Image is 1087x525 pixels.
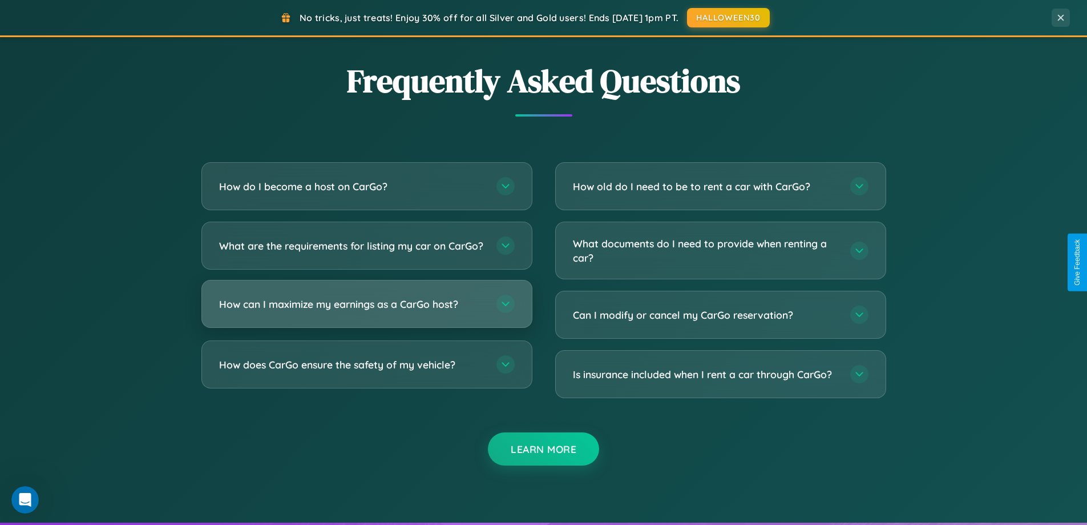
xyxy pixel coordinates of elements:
[488,432,599,466] button: Learn More
[687,8,770,27] button: HALLOWEEN30
[219,239,485,253] h3: What are the requirements for listing my car on CarGo?
[573,367,839,382] h3: Is insurance included when I rent a car through CarGo?
[219,179,485,194] h3: How do I become a host on CarGo?
[573,308,839,322] h3: Can I modify or cancel my CarGo reservation?
[11,486,39,514] iframe: Intercom live chat
[201,59,886,103] h2: Frequently Asked Questions
[1073,239,1081,286] div: Give Feedback
[219,358,485,372] h3: How does CarGo ensure the safety of my vehicle?
[573,237,839,264] h3: What documents do I need to provide when renting a car?
[300,12,678,23] span: No tricks, just treats! Enjoy 30% off for all Silver and Gold users! Ends [DATE] 1pm PT.
[219,297,485,311] h3: How can I maximize my earnings as a CarGo host?
[573,179,839,194] h3: How old do I need to be to rent a car with CarGo?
